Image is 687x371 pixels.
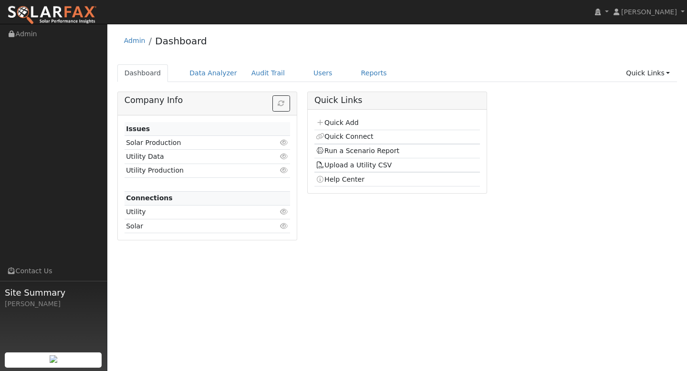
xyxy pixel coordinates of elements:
img: SolarFax [7,5,97,25]
a: Users [306,64,340,82]
td: Utility Data [125,150,263,164]
i: Click to view [280,208,289,215]
i: Click to view [280,139,289,146]
div: [PERSON_NAME] [5,299,102,309]
td: Solar [125,219,263,233]
td: Solar Production [125,136,263,150]
i: Click to view [280,153,289,160]
span: Site Summary [5,286,102,299]
a: Run a Scenario Report [316,147,399,155]
td: Utility Production [125,164,263,177]
i: Click to view [280,223,289,229]
a: Quick Add [316,119,358,126]
h5: Quick Links [314,95,480,105]
a: Upload a Utility CSV [316,161,392,169]
h5: Company Info [125,95,290,105]
a: Quick Connect [316,133,373,140]
a: Admin [124,37,146,44]
i: Click to view [280,167,289,174]
a: Audit Trail [244,64,292,82]
a: Quick Links [619,64,677,82]
strong: Issues [126,125,150,133]
a: Dashboard [117,64,168,82]
span: [PERSON_NAME] [621,8,677,16]
img: retrieve [50,355,57,363]
a: Dashboard [155,35,207,47]
td: Utility [125,205,263,219]
a: Help Center [316,175,364,183]
a: Reports [354,64,394,82]
a: Data Analyzer [182,64,244,82]
strong: Connections [126,194,173,202]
